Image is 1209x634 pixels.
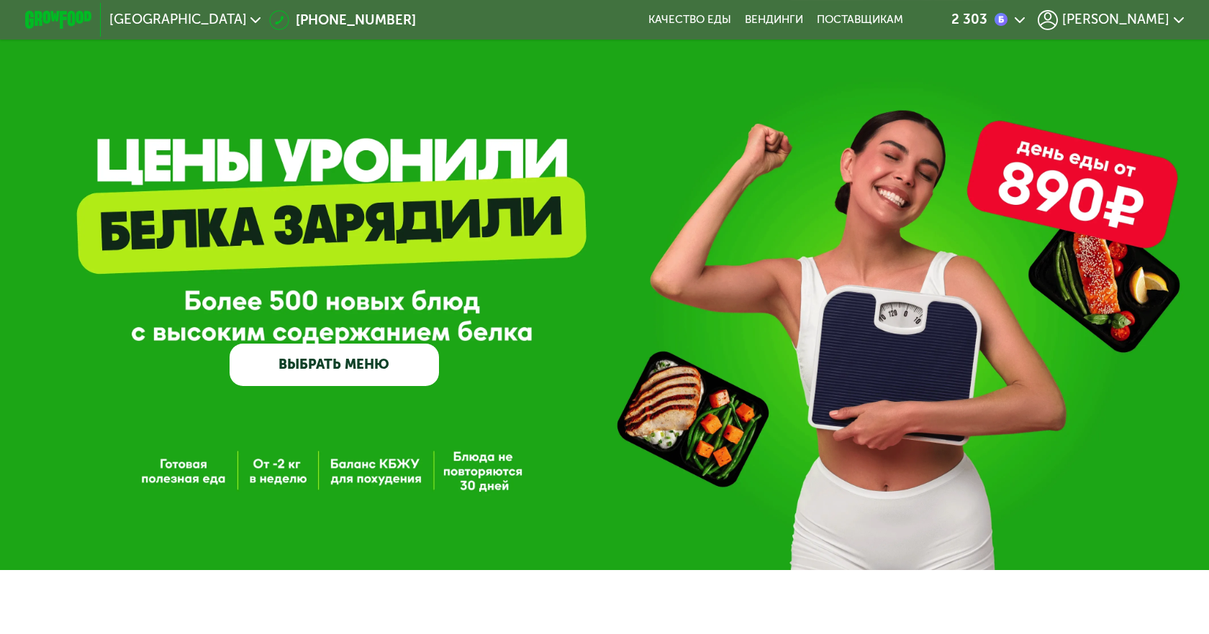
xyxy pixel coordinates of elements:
a: Вендинги [745,13,803,27]
div: поставщикам [817,13,903,27]
a: [PHONE_NUMBER] [269,10,416,30]
a: Качество еды [648,13,731,27]
span: [PERSON_NAME] [1062,13,1169,27]
span: [GEOGRAPHIC_DATA] [109,13,247,27]
a: ВЫБРАТЬ МЕНЮ [230,344,439,385]
div: 2 303 [951,13,987,27]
